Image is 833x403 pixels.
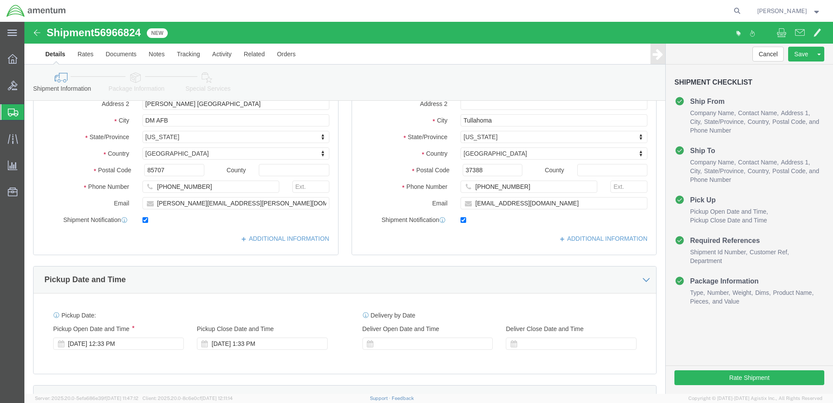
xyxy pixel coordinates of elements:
button: [PERSON_NAME] [757,6,821,16]
span: Server: 2025.20.0-5efa686e39f [35,396,139,401]
span: Judy Lackie [757,6,807,16]
span: [DATE] 12:11:14 [201,396,233,401]
span: Client: 2025.20.0-8c6e0cf [142,396,233,401]
a: Feedback [392,396,414,401]
iframe: FS Legacy Container [24,22,833,394]
img: logo [6,4,66,17]
span: Copyright © [DATE]-[DATE] Agistix Inc., All Rights Reserved [688,395,823,402]
span: [DATE] 11:47:12 [106,396,139,401]
a: Support [370,396,392,401]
